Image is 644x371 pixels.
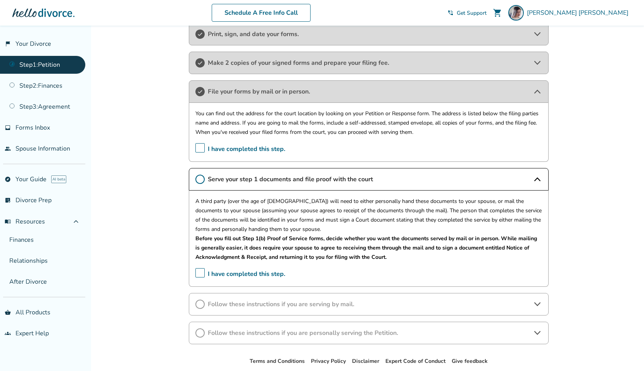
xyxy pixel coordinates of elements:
a: phone_in_talkGet Support [447,9,487,17]
span: menu_book [5,218,11,225]
iframe: Chat Widget [605,334,644,371]
span: shopping_basket [5,309,11,316]
a: Privacy Policy [311,357,346,365]
span: Follow these instructions if you are serving by mail. [208,300,530,309]
span: people [5,146,11,152]
li: Give feedback [452,357,488,366]
span: inbox [5,125,11,131]
span: Get Support [457,9,487,17]
span: Follow these instructions if you are personally serving the Petition. [208,329,530,337]
span: Serve your step 1 documents and file proof with the court [208,175,530,184]
span: I have completed this step. [195,143,285,155]
span: AI beta [51,175,66,183]
img: Rena Kamariotakis [508,5,524,21]
span: explore [5,176,11,182]
a: Expert Code of Conduct [385,357,445,365]
p: You can find out the address for the court location by looking on your Petition or Response form.... [195,109,542,128]
p: When you've received your filed forms from the court, you can proceed with serving them. [195,128,542,137]
p: A third party (over the age of [DEMOGRAPHIC_DATA]) will need to either personally hand these docu... [195,197,542,234]
a: Schedule A Free Info Call [212,4,311,22]
span: Make 2 copies of your signed forms and prepare your filing fee. [208,59,530,67]
strong: Before you fill out Step 1(b) Proof of Service forms, decide whether you want the documents serve... [195,235,537,261]
span: list_alt_check [5,197,11,203]
li: Disclaimer [352,357,379,366]
span: groups [5,330,11,336]
span: Resources [5,217,45,226]
span: I have completed this step. [195,268,285,280]
span: expand_less [71,217,81,226]
span: Print, sign, and date your forms. [208,30,530,38]
span: Forms Inbox [16,123,50,132]
span: shopping_cart [493,8,502,17]
span: phone_in_talk [447,10,454,16]
span: [PERSON_NAME] [PERSON_NAME] [527,9,632,17]
span: File your forms by mail or in person. [208,87,530,96]
span: flag_2 [5,41,11,47]
a: Terms and Conditions [250,357,305,365]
